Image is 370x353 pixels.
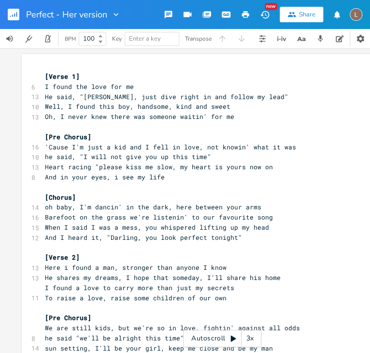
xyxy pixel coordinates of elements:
[45,82,134,91] span: I found the love for me
[45,283,234,292] span: I found a love to carry more than just my secrets
[45,334,184,342] span: he said "we'll be alright this time"
[45,152,211,161] span: he said, "I will not give you up this time"
[112,36,122,42] div: Key
[45,344,273,353] span: sun setting, I'll be your girl, keep me close and be my man
[45,143,296,151] span: 'Cause I'm just a kid and I fell in love, not knowin' what it was
[129,34,161,43] span: Enter a key
[45,223,269,232] span: When I said I was a mess, you whispered lifting up my head
[183,330,261,347] div: Autoscroll
[242,330,259,347] div: 3x
[45,193,76,202] span: [Chorus]
[45,203,261,211] span: oh baby, I'm dancin' in the dark, here between your arms
[45,132,91,141] span: [Pre Chorus]
[265,3,277,10] div: New
[45,112,234,121] span: Oh, I never knew there was someone waitin' for me
[45,324,300,332] span: We are still kids, but we're so in love, fightin' against all odds
[45,72,80,81] span: [Verse 1]
[185,36,212,42] div: Transpose
[280,7,323,22] button: Share
[45,273,281,282] span: He shares my dreams, I hope that someday, I'll share his home
[65,36,76,42] div: BPM
[299,10,315,19] div: Share
[45,294,227,302] span: To raise a love, raise some children of our own
[45,162,273,171] span: Heart racing "please kiss me slow, my heart is yours now on
[45,233,242,242] span: And I heard it, "Darling, you look perfect tonight"
[350,8,362,21] img: Ellebug
[255,6,274,23] button: New
[45,102,230,111] span: Well, I found this boy, handsome, kind and sweet
[45,263,227,272] span: Here i found a man, stronger than anyone I know
[45,313,91,322] span: [Pre Chorus]
[26,10,107,19] span: Perfect - Her version
[45,253,80,262] span: [Verse 2]
[45,92,288,101] span: He said, "[PERSON_NAME], just dive right in and follow my lead"
[45,213,273,221] span: Barefoot on the grass we're listenin' to our favourite song
[45,173,165,181] span: And in your eyes, i see my life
